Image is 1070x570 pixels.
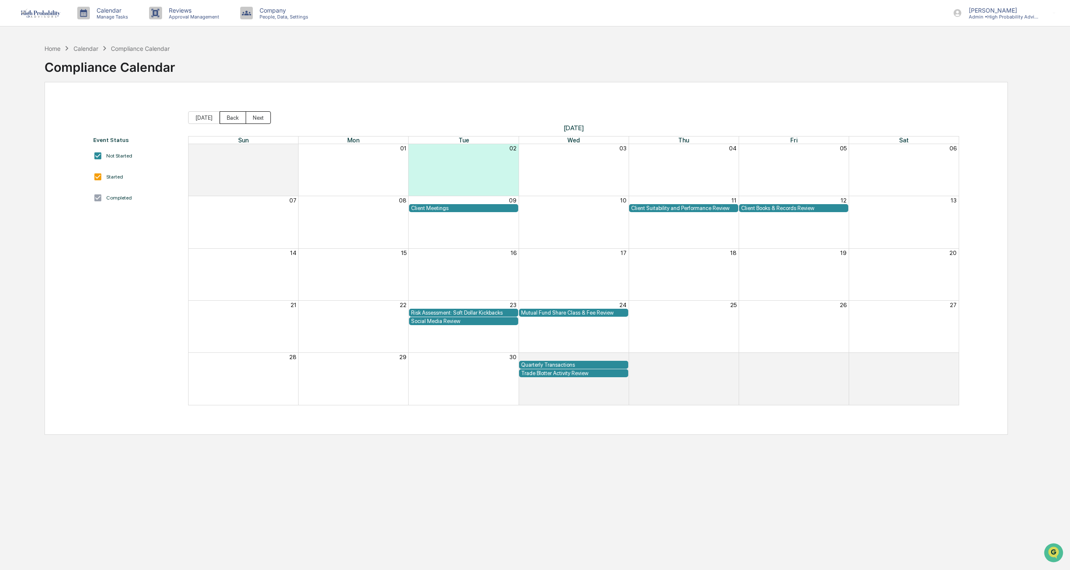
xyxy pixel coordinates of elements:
[188,124,959,132] span: [DATE]
[90,14,132,20] p: Manage Tasks
[399,197,406,204] button: 08
[17,122,53,130] span: Data Lookup
[1043,542,1066,565] iframe: Open customer support
[411,310,516,316] div: Risk Assessment: Soft Dollar Kickbacks
[290,250,296,256] button: 14
[839,354,847,360] button: 03
[45,53,175,75] div: Compliance Calendar
[459,137,469,144] span: Tue
[790,137,797,144] span: Fri
[93,137,180,143] div: Event Status
[411,318,516,324] div: Social Media Review
[73,45,98,52] div: Calendar
[729,354,737,360] button: 02
[521,362,626,368] div: Quarterly Transactions
[289,197,296,204] button: 07
[45,45,60,52] div: Home
[840,302,847,308] button: 26
[962,7,1040,14] p: [PERSON_NAME]
[8,64,24,79] img: 1746055101610-c473b297-6a78-478c-a979-82029cc54cd1
[29,64,138,73] div: Start new chat
[620,354,627,360] button: 01
[509,354,517,360] button: 30
[8,107,15,113] div: 🖐️
[8,18,153,31] p: How can we help?
[238,137,249,144] span: Sun
[291,302,296,308] button: 21
[162,14,223,20] p: Approval Management
[741,205,846,211] div: Client Books & Records Review
[17,106,54,114] span: Preclearance
[253,14,312,20] p: People, Data, Settings
[521,310,626,316] div: Mutual Fund Share Class & Fee Review
[291,145,296,152] button: 31
[732,197,737,204] button: 11
[841,197,847,204] button: 12
[289,354,296,360] button: 28
[106,174,123,180] div: Started
[29,73,106,79] div: We're available if you need us!
[106,195,132,201] div: Completed
[619,302,627,308] button: 24
[401,250,406,256] button: 15
[69,106,104,114] span: Attestations
[950,302,957,308] button: 27
[400,302,406,308] button: 22
[59,142,102,149] a: Powered byPylon
[511,250,517,256] button: 16
[620,197,627,204] button: 10
[411,205,516,211] div: Client Meetings
[509,145,517,152] button: 02
[962,14,1040,20] p: Admin • High Probability Advisors, LLC
[730,250,737,256] button: 18
[510,302,517,308] button: 23
[347,137,359,144] span: Mon
[188,111,220,124] button: [DATE]
[509,197,517,204] button: 09
[61,107,68,113] div: 🗄️
[899,137,909,144] span: Sat
[399,354,406,360] button: 29
[730,302,737,308] button: 25
[949,354,957,360] button: 04
[619,145,627,152] button: 03
[5,102,58,118] a: 🖐️Preclearance
[840,250,847,256] button: 19
[188,136,959,405] div: Month View
[400,145,406,152] button: 01
[951,197,957,204] button: 13
[5,118,56,134] a: 🔎Data Lookup
[631,205,736,211] div: Client Suitability and Performance Review
[20,8,60,17] img: logo
[678,137,689,144] span: Thu
[246,111,271,124] button: Next
[567,137,580,144] span: Wed
[253,7,312,14] p: Company
[58,102,108,118] a: 🗄️Attestations
[729,145,737,152] button: 04
[840,145,847,152] button: 05
[8,123,15,129] div: 🔎
[143,67,153,77] button: Start new chat
[84,142,102,149] span: Pylon
[106,153,132,159] div: Not Started
[220,111,246,124] button: Back
[949,250,957,256] button: 20
[521,370,626,376] div: Trade Blotter Activity Review
[90,7,132,14] p: Calendar
[621,250,627,256] button: 17
[949,145,957,152] button: 06
[111,45,170,52] div: Compliance Calendar
[162,7,223,14] p: Reviews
